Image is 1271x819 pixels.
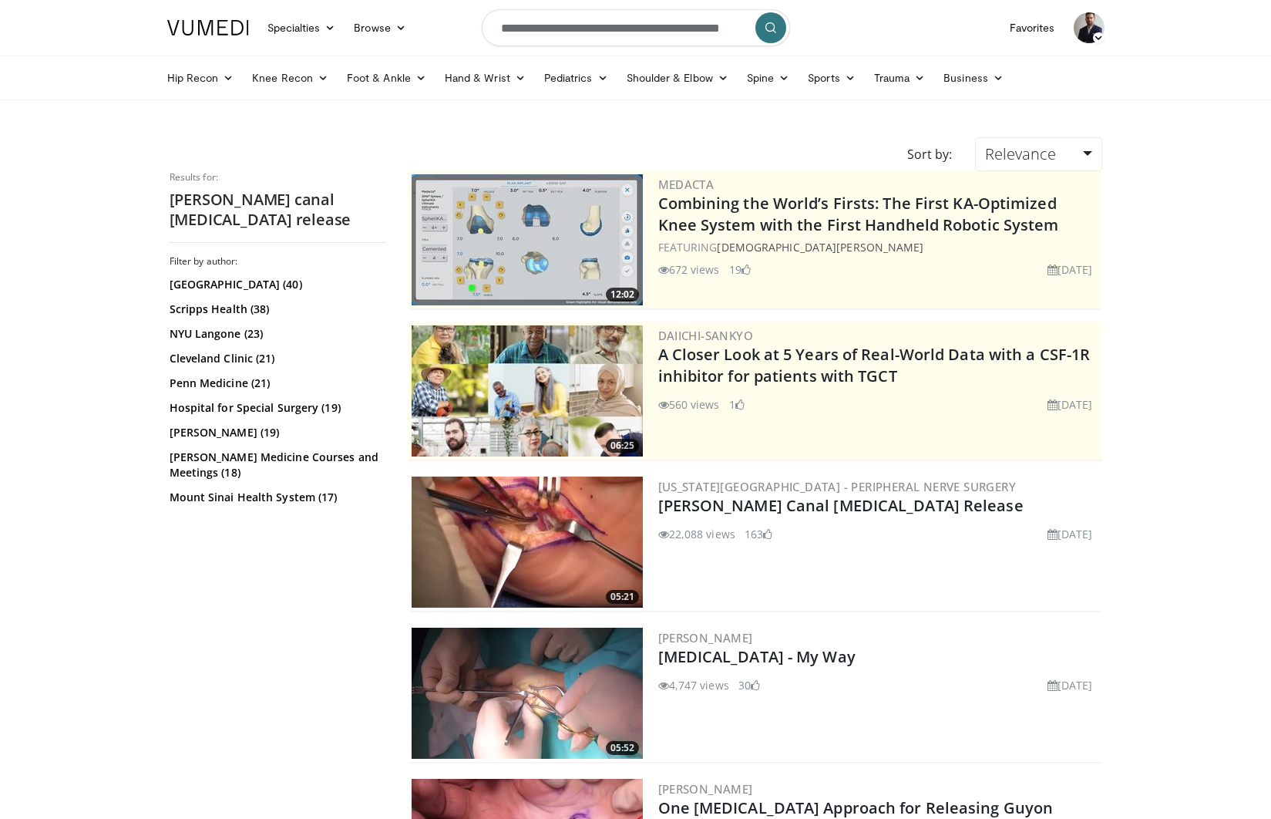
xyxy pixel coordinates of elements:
[658,396,720,413] li: 560 views
[658,261,720,278] li: 672 views
[658,344,1091,386] a: A Closer Look at 5 Years of Real-World Data with a CSF-1R inhibitor for patients with TGCT
[412,477,643,608] a: 05:21
[658,495,1024,516] a: [PERSON_NAME] Canal [MEDICAL_DATA] Release
[1047,526,1093,542] li: [DATE]
[535,62,617,93] a: Pediatrics
[658,677,729,693] li: 4,747 views
[170,255,385,268] h3: Filter by author:
[985,143,1056,164] span: Relevance
[412,325,643,457] img: 93c22cae-14d1-47f0-9e4a-a244e824b022.png.300x170_q85_crop-smart_upscale.jpg
[412,628,643,759] img: fca2925d-e2c9-4ffd-8c2c-4873266f6261.300x170_q85_crop-smart_upscale.jpg
[170,302,382,317] a: Scripps Health (38)
[1047,677,1093,693] li: [DATE]
[865,62,935,93] a: Trauma
[243,62,338,93] a: Knee Recon
[170,190,385,230] h2: [PERSON_NAME] canal [MEDICAL_DATA] release
[658,646,856,667] a: [MEDICAL_DATA] - My Way
[729,261,751,278] li: 19
[617,62,738,93] a: Shoulder & Elbow
[658,526,735,542] li: 22,088 views
[658,630,753,645] a: [PERSON_NAME]
[729,396,745,413] li: 1
[658,479,1017,494] a: [US_STATE][GEOGRAPHIC_DATA] - Peripheral Nerve Surgery
[258,12,345,43] a: Specialties
[158,62,244,93] a: Hip Recon
[412,477,643,608] img: eWNh-8akTAF2kj8X4xMDoxOjBrO-I4W8.300x170_q85_crop-smart_upscale.jpg
[1074,12,1105,43] img: Avatar
[170,400,382,416] a: Hospital for Special Surgery (19)
[658,177,715,192] a: Medacta
[658,328,754,343] a: Daiichi-Sankyo
[170,376,382,391] a: Penn Medicine (21)
[658,239,1099,255] div: FEATURING
[338,62,435,93] a: Foot & Ankle
[606,439,639,453] span: 06:25
[170,171,385,184] p: Results for:
[745,526,772,542] li: 163
[606,590,639,604] span: 05:21
[435,62,535,93] a: Hand & Wrist
[170,425,382,440] a: [PERSON_NAME] (19)
[738,677,760,693] li: 30
[717,240,923,254] a: [DEMOGRAPHIC_DATA][PERSON_NAME]
[606,741,639,755] span: 05:52
[482,9,790,46] input: Search topics, interventions
[934,62,1013,93] a: Business
[658,781,753,797] a: [PERSON_NAME]
[1000,12,1064,43] a: Favorites
[799,62,865,93] a: Sports
[170,490,382,505] a: Mount Sinai Health System (17)
[412,628,643,759] a: 05:52
[412,325,643,457] a: 06:25
[167,20,249,35] img: VuMedi Logo
[1047,396,1093,413] li: [DATE]
[170,326,382,342] a: NYU Langone (23)
[896,137,963,171] div: Sort by:
[738,62,799,93] a: Spine
[606,288,639,302] span: 12:02
[170,351,382,366] a: Cleveland Clinic (21)
[658,193,1059,235] a: Combining the World’s Firsts: The First KA-Optimized Knee System with the First Handheld Robotic ...
[412,174,643,305] img: aaf1b7f9-f888-4d9f-a252-3ca059a0bd02.300x170_q85_crop-smart_upscale.jpg
[170,277,382,292] a: [GEOGRAPHIC_DATA] (40)
[345,12,415,43] a: Browse
[170,450,382,480] a: [PERSON_NAME] Medicine Courses and Meetings (18)
[412,174,643,305] a: 12:02
[1047,261,1093,278] li: [DATE]
[975,137,1101,171] a: Relevance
